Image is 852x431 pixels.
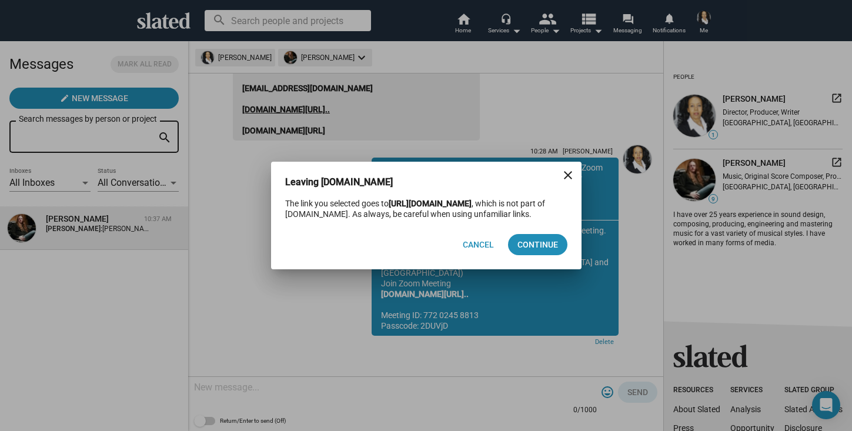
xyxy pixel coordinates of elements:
h3: Leaving [DOMAIN_NAME] [285,176,409,188]
div: The link you selected goes to , which is not part of [DOMAIN_NAME]. As always, be careful when us... [271,198,582,220]
mat-icon: close [561,168,575,182]
button: Cancel [453,234,503,255]
span: Continue [517,234,558,255]
a: Continue [508,234,567,255]
span: Cancel [463,234,494,255]
strong: [URL][DOMAIN_NAME] [389,199,472,208]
